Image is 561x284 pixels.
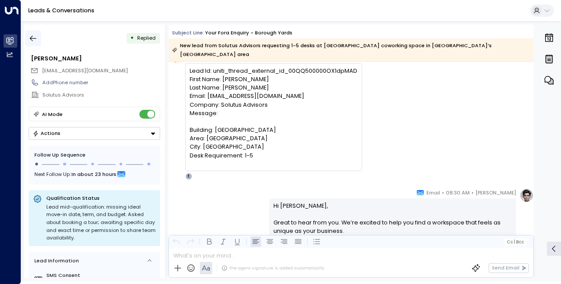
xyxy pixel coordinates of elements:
div: New lead from Solutus Advisors requesting 1-5 desks at [GEOGRAPHIC_DATA] coworking space in [GEOG... [172,41,529,59]
div: Lead mid-qualification: missing ideal move-in date, term, and budget. Asked about booking a tour;... [46,203,156,242]
a: Leads & Conversations [28,7,94,14]
span: Email [426,188,440,197]
span: Cc Bcc [507,239,524,244]
span: • [471,188,474,197]
div: AI Mode [42,110,63,119]
button: Actions [29,127,160,140]
span: [EMAIL_ADDRESS][DOMAIN_NAME] [42,67,128,74]
span: Subject Line: [172,29,204,36]
div: AddPhone number [42,79,160,86]
div: Button group with a nested menu [29,127,160,140]
div: E [185,173,192,180]
div: • [130,32,134,45]
div: Lead Id: uniti_thread_external_id_00QQ500000OX1dpMAD First Name: [PERSON_NAME] Last Name: [PERSON... [190,67,357,168]
div: [PERSON_NAME] [31,54,160,63]
span: Replied [137,34,156,41]
img: profile-logo.png [520,188,534,202]
label: SMS Consent [46,272,157,279]
span: [PERSON_NAME] [475,188,516,197]
button: Cc|Bcc [504,239,527,245]
span: In about 23 hours [71,169,116,179]
div: Your Fora Enquiry - Borough Yards [205,29,292,37]
div: Lead Information [32,257,79,265]
div: Next Follow Up: [34,169,154,179]
div: Follow Up Sequence [34,151,154,159]
button: Redo [185,236,196,247]
button: Undo [171,236,182,247]
span: 08:30 AM [446,188,470,197]
p: Qualification Status [46,194,156,202]
div: The agent signature is added automatically [221,265,324,271]
span: • [442,188,444,197]
div: Solutus Advisors [42,91,160,99]
span: gwilson@solutus.co.uk [42,67,128,75]
span: | [514,239,515,244]
div: Actions [33,130,60,136]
